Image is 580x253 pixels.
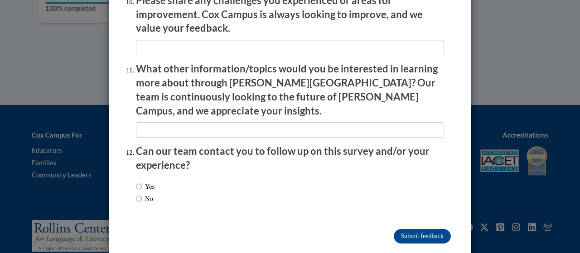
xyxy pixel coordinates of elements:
input: Yes [136,181,142,191]
input: Submit feedback [394,229,451,243]
label: Yes [136,181,155,191]
p: What other information/topics would you be interested in learning more about through [PERSON_NAME... [136,62,444,118]
label: No [136,194,153,204]
input: No [136,194,142,204]
p: Can our team contact you to follow up on this survey and/or your experience? [136,144,444,172]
